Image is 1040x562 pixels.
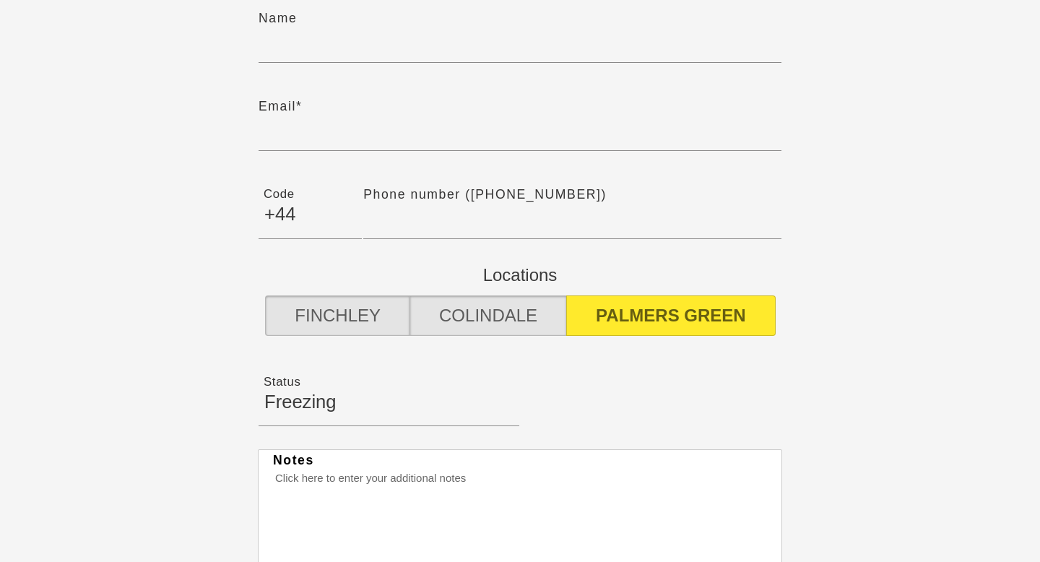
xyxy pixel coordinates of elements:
[259,87,781,150] input: Email
[265,295,410,336] label: FINCHLEY
[409,295,567,336] label: COLINDALE
[259,175,362,238] select: Code
[363,175,781,238] input: Please enter a valid Czech Republic phone number
[259,363,519,425] select: Status
[566,295,776,336] label: PALMERS GREEN
[258,262,782,288] label: Locations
